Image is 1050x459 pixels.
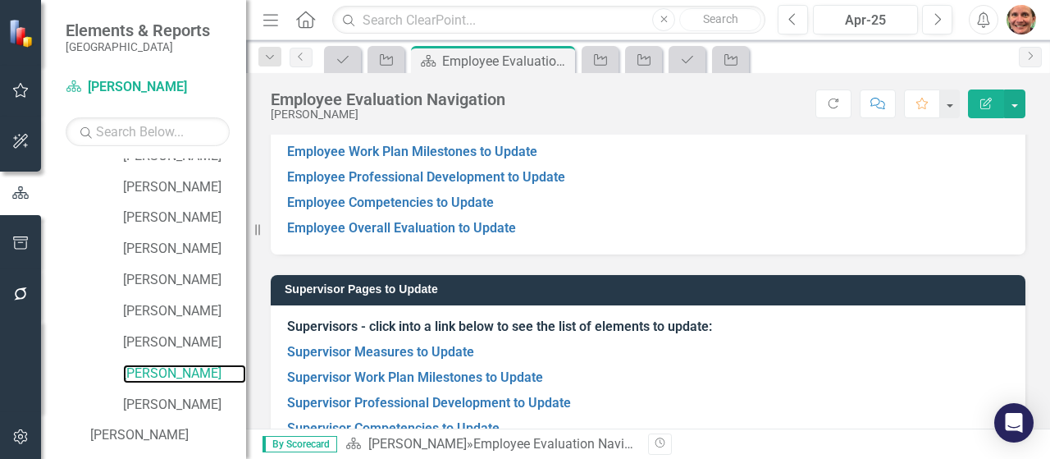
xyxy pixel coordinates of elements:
a: [PERSON_NAME] [123,240,246,259]
img: Kari Commerford [1007,5,1036,34]
span: By Scorecard [262,436,337,452]
a: Supervisor Work Plan Milestones to Update [287,369,543,385]
a: Employee Competencies to Update [287,195,494,210]
a: [PERSON_NAME] [123,178,246,197]
a: [PERSON_NAME] [123,302,246,321]
a: [PERSON_NAME] [123,271,246,290]
small: [GEOGRAPHIC_DATA] [66,40,210,53]
a: [PERSON_NAME] [90,426,246,445]
div: Employee Evaluation Navigation [271,90,505,108]
a: Employee Overall Evaluation to Update [287,220,516,236]
a: [PERSON_NAME] [123,333,246,352]
div: Open Intercom Messenger [994,403,1034,443]
span: Elements & Reports [66,21,210,40]
a: [PERSON_NAME] [66,78,230,97]
a: Employee Professional Development to Update [287,169,565,185]
div: Apr-25 [819,11,912,30]
div: Employee Evaluation Navigation [473,436,661,452]
strong: Supervisors - click into a link below to see the list of elements to update: [287,319,712,334]
input: Search ClearPoint... [332,6,765,34]
a: [PERSON_NAME] [123,209,246,227]
a: [PERSON_NAME] [123,396,246,415]
a: Supervisor Professional Development to Update [287,395,571,411]
a: Employee Work Plan Milestones to Update [287,144,537,159]
div: [PERSON_NAME] [271,108,505,121]
span: Search [703,12,738,25]
h3: Supervisor Pages to Update [285,283,1017,296]
a: [PERSON_NAME] [123,365,246,383]
a: Supervisor Competencies to Update [287,420,500,436]
a: Employee Measure Report to Update [287,119,504,135]
a: [PERSON_NAME] [368,436,467,452]
button: Apr-25 [813,5,918,34]
input: Search Below... [66,117,230,146]
a: Supervisor Measures to Update [287,344,474,360]
div: » [345,435,636,454]
div: Employee Evaluation Navigation [442,51,571,71]
img: ClearPoint Strategy [8,19,37,48]
button: Search [679,8,761,31]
